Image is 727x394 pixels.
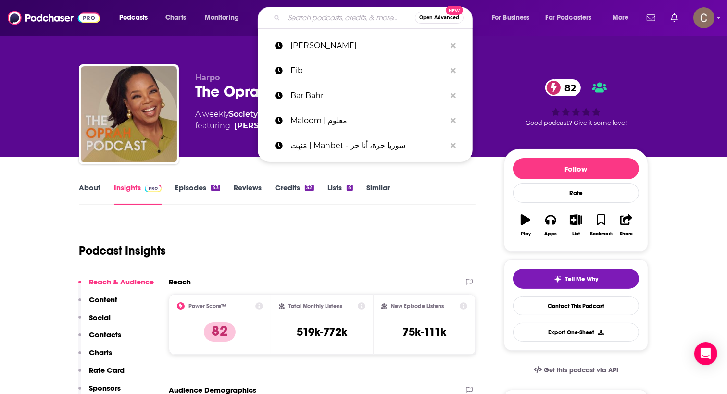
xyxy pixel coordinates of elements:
[545,79,581,96] a: 82
[78,348,112,366] button: Charts
[169,277,191,286] h2: Reach
[446,6,463,15] span: New
[693,7,714,28] img: User Profile
[78,277,154,295] button: Reach & Audience
[526,119,627,126] span: Good podcast? Give it some love!
[114,183,162,205] a: InsightsPodchaser Pro
[195,73,220,82] span: Harpo
[290,108,446,133] p: Maloom | معلوم
[589,208,614,243] button: Bookmark
[545,231,557,237] div: Apps
[79,183,100,205] a: About
[513,323,639,342] button: Export One-Sheet
[572,231,580,237] div: List
[366,183,390,205] a: Similar
[504,73,648,133] div: 82Good podcast? Give it some love!
[290,133,446,158] p: مَنبِت | Manbet - سوريا حرة، أنا حر
[79,244,166,258] h1: Podcast Insights
[539,10,606,25] button: open menu
[513,269,639,289] button: tell me why sparkleTell Me Why
[606,10,641,25] button: open menu
[205,11,239,25] span: Monitoring
[347,185,353,191] div: 4
[78,313,111,331] button: Social
[258,133,473,158] a: مَنبِت | Manbet - سوريا حرة، أنا حر
[234,120,303,132] a: Oprah Winfrey
[555,79,581,96] span: 82
[643,10,659,26] a: Show notifications dropdown
[290,58,446,83] p: Eib
[78,295,117,313] button: Content
[544,366,618,374] span: Get this podcast via API
[78,330,121,348] button: Contacts
[613,11,629,25] span: More
[89,366,125,375] p: Rate Card
[8,9,100,27] img: Podchaser - Follow, Share and Rate Podcasts
[234,183,262,205] a: Reviews
[327,183,353,205] a: Lists4
[165,11,186,25] span: Charts
[89,295,117,304] p: Content
[89,277,154,286] p: Reach & Audience
[258,33,473,58] a: [PERSON_NAME]
[614,208,639,243] button: Share
[78,366,125,383] button: Rate Card
[267,7,482,29] div: Search podcasts, credits, & more...
[275,183,313,205] a: Credits32
[288,303,343,309] h2: Total Monthly Listens
[546,11,592,25] span: For Podcasters
[565,275,599,283] span: Tell Me Why
[694,342,717,365] div: Open Intercom Messenger
[513,208,538,243] button: Play
[693,7,714,28] span: Logged in as clay.bolton
[667,10,682,26] a: Show notifications dropdown
[211,185,220,191] div: 43
[159,10,192,25] a: Charts
[188,303,226,309] h2: Power Score™
[175,183,220,205] a: Episodes43
[513,158,639,179] button: Follow
[419,15,459,20] span: Open Advanced
[89,330,121,339] p: Contacts
[485,10,542,25] button: open menu
[258,58,473,83] a: Eib
[492,11,530,25] span: For Business
[290,83,446,108] p: Bar Bahr
[415,12,464,24] button: Open AdvancedNew
[195,120,334,132] span: featuring
[297,325,347,339] h3: 519k-772k
[402,325,446,339] h3: 75k-111k
[538,208,563,243] button: Apps
[258,83,473,108] a: Bar Bahr
[258,108,473,133] a: Maloom | معلوم
[89,383,121,393] p: Sponsors
[284,10,415,25] input: Search podcasts, credits, & more...
[564,208,589,243] button: List
[81,66,177,162] img: The Oprah Podcast
[620,231,633,237] div: Share
[145,185,162,192] img: Podchaser Pro
[521,231,531,237] div: Play
[526,358,626,382] a: Get this podcast via API
[119,11,148,25] span: Podcasts
[113,10,160,25] button: open menu
[204,322,236,342] p: 82
[305,185,313,191] div: 32
[513,296,639,315] a: Contact This Podcast
[290,33,446,58] p: shawn ryan
[229,110,258,119] a: Society
[513,183,639,203] div: Rate
[195,109,334,132] div: A weekly podcast
[590,231,613,237] div: Bookmark
[693,7,714,28] button: Show profile menu
[391,303,444,309] h2: New Episode Listens
[198,10,251,25] button: open menu
[89,348,112,357] p: Charts
[89,313,111,322] p: Social
[554,275,562,283] img: tell me why sparkle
